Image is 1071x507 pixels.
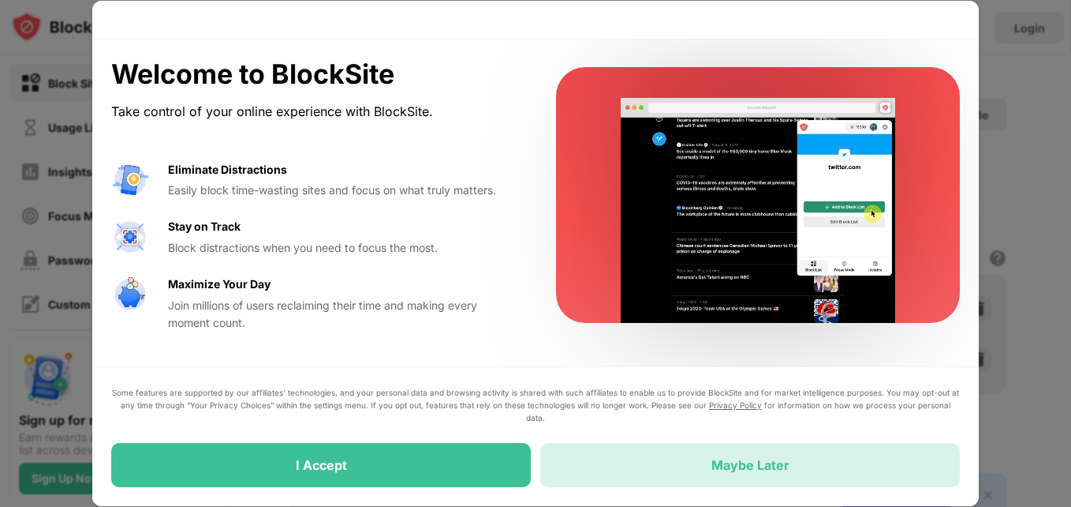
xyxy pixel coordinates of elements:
[111,58,518,91] div: Welcome to BlockSite
[168,239,518,257] div: Block distractions when you need to focus the most.
[168,218,241,235] div: Stay on Track
[168,276,271,293] div: Maximize Your Day
[168,161,287,178] div: Eliminate Distractions
[111,276,149,314] img: value-safe-time.svg
[111,218,149,256] img: value-focus.svg
[111,386,960,424] div: Some features are supported by our affiliates’ technologies, and your personal data and browsing ...
[111,100,518,123] div: Take control of your online experience with BlockSite.
[709,400,762,410] a: Privacy Policy
[296,457,347,473] div: I Accept
[168,182,518,199] div: Easily block time-wasting sites and focus on what truly matters.
[168,297,518,332] div: Join millions of users reclaiming their time and making every moment count.
[111,161,149,199] img: value-avoid-distractions.svg
[711,457,789,473] div: Maybe Later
